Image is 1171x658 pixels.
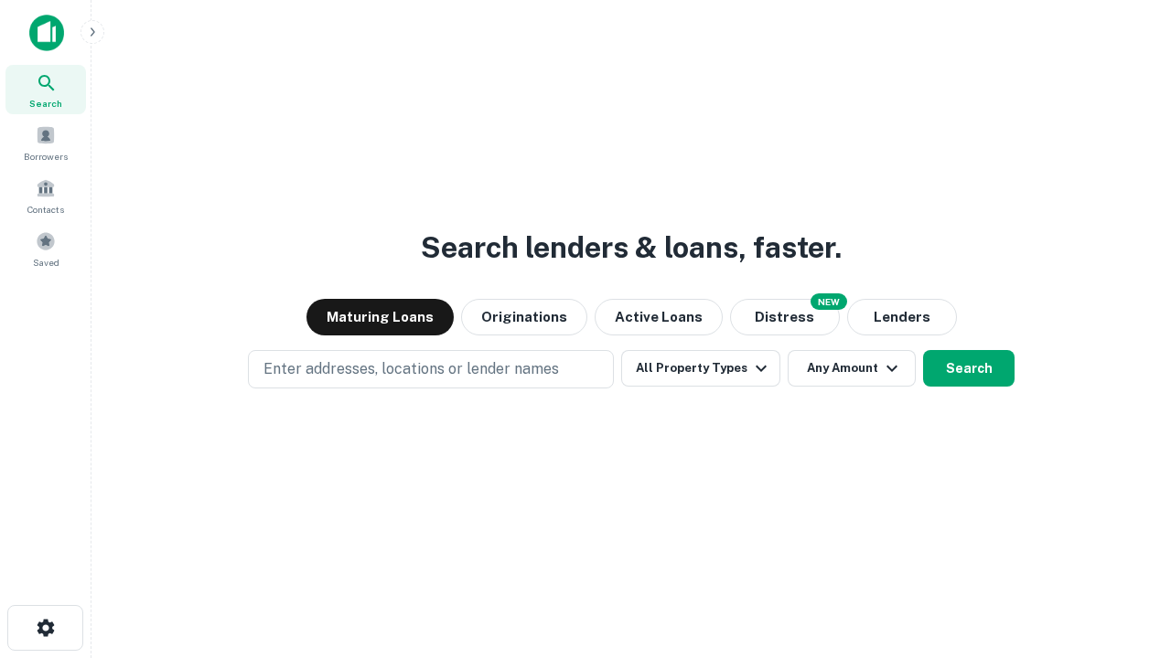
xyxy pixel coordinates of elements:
[847,299,957,335] button: Lenders
[24,149,68,164] span: Borrowers
[306,299,454,335] button: Maturing Loans
[5,118,86,167] a: Borrowers
[29,96,62,111] span: Search
[5,224,86,273] a: Saved
[263,358,559,380] p: Enter addresses, locations or lender names
[248,350,614,388] button: Enter addresses, locations or lender names
[33,255,59,270] span: Saved
[29,15,64,51] img: capitalize-icon.png
[621,350,780,387] button: All Property Types
[788,350,916,387] button: Any Amount
[27,202,64,217] span: Contacts
[421,226,842,270] h3: Search lenders & loans, faster.
[595,299,723,335] button: Active Loans
[461,299,587,335] button: Originations
[5,171,86,220] a: Contacts
[1080,512,1171,600] iframe: Chat Widget
[923,350,1015,387] button: Search
[811,293,847,310] div: NEW
[730,299,840,335] button: Search distressed loans with lien and other non-mortgage details.
[5,65,86,114] a: Search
